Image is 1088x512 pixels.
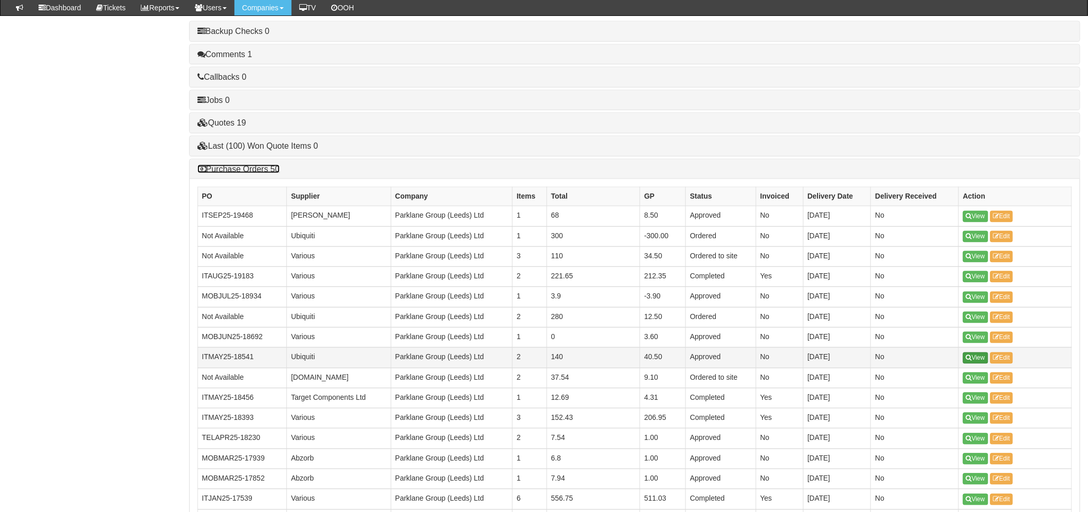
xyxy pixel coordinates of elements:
[547,489,640,509] td: 556.75
[287,307,391,327] td: Ubiquiti
[756,449,803,469] td: No
[686,226,756,246] td: Ordered
[197,267,286,287] td: ITAUG25-19183
[513,226,547,246] td: 1
[756,469,803,489] td: No
[803,429,871,449] td: [DATE]
[871,206,959,226] td: No
[963,292,988,303] a: View
[547,348,640,368] td: 140
[963,312,988,323] a: View
[640,328,686,348] td: 3.60
[513,287,547,307] td: 1
[756,287,803,307] td: No
[756,328,803,348] td: No
[391,206,512,226] td: Parklane Group (Leeds) Ltd
[513,388,547,408] td: 1
[803,307,871,327] td: [DATE]
[640,449,686,469] td: 1.00
[513,348,547,368] td: 2
[287,469,391,489] td: Abzorb
[871,368,959,388] td: No
[803,409,871,429] td: [DATE]
[686,206,756,226] td: Approved
[197,96,230,104] a: Jobs 0
[686,469,756,489] td: Approved
[391,307,512,327] td: Parklane Group (Leeds) Ltd
[686,328,756,348] td: Approved
[756,348,803,368] td: No
[871,328,959,348] td: No
[963,373,988,384] a: View
[640,267,686,287] td: 212.35
[391,267,512,287] td: Parklane Group (Leeds) Ltd
[391,388,512,408] td: Parklane Group (Leeds) Ltd
[686,348,756,368] td: Approved
[547,206,640,226] td: 68
[197,348,286,368] td: ITMAY25-18541
[990,473,1013,485] a: Edit
[990,352,1013,364] a: Edit
[803,267,871,287] td: [DATE]
[871,429,959,449] td: No
[963,332,988,343] a: View
[756,267,803,287] td: Yes
[756,409,803,429] td: Yes
[391,368,512,388] td: Parklane Group (Leeds) Ltd
[391,469,512,489] td: Parklane Group (Leeds) Ltd
[640,187,686,206] th: GP
[963,251,988,262] a: View
[197,246,286,267] td: Not Available
[640,246,686,267] td: 34.50
[990,211,1013,222] a: Edit
[686,307,756,327] td: Ordered
[756,226,803,246] td: No
[963,271,988,283] a: View
[686,267,756,287] td: Completed
[686,187,756,206] th: Status
[803,449,871,469] td: [DATE]
[990,433,1013,445] a: Edit
[640,206,686,226] td: 8.50
[640,287,686,307] td: -3.90
[686,388,756,408] td: Completed
[391,348,512,368] td: Parklane Group (Leeds) Ltd
[803,187,871,206] th: Delivery Date
[958,187,1072,206] th: Action
[197,368,286,388] td: Not Available
[640,307,686,327] td: 12.50
[197,388,286,408] td: ITMAY25-18456
[513,328,547,348] td: 1
[963,473,988,485] a: View
[803,246,871,267] td: [DATE]
[871,388,959,408] td: No
[547,328,640,348] td: 0
[197,27,270,36] a: Backup Checks 0
[871,287,959,307] td: No
[640,368,686,388] td: 9.10
[990,332,1013,343] a: Edit
[391,287,512,307] td: Parklane Group (Leeds) Ltd
[640,409,686,429] td: 206.95
[547,267,640,287] td: 221.65
[391,489,512,509] td: Parklane Group (Leeds) Ltd
[197,50,252,59] a: Comments 1
[756,206,803,226] td: No
[197,287,286,307] td: MOBJUL25-18934
[197,469,286,489] td: MOBMAR25-17852
[640,429,686,449] td: 1.00
[547,307,640,327] td: 280
[547,388,640,408] td: 12.69
[197,118,246,127] a: Quotes 19
[803,469,871,489] td: [DATE]
[640,388,686,408] td: 4.31
[197,187,286,206] th: PO
[803,226,871,246] td: [DATE]
[871,348,959,368] td: No
[803,206,871,226] td: [DATE]
[287,206,391,226] td: [PERSON_NAME]
[686,287,756,307] td: Approved
[963,352,988,364] a: View
[756,246,803,267] td: No
[871,246,959,267] td: No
